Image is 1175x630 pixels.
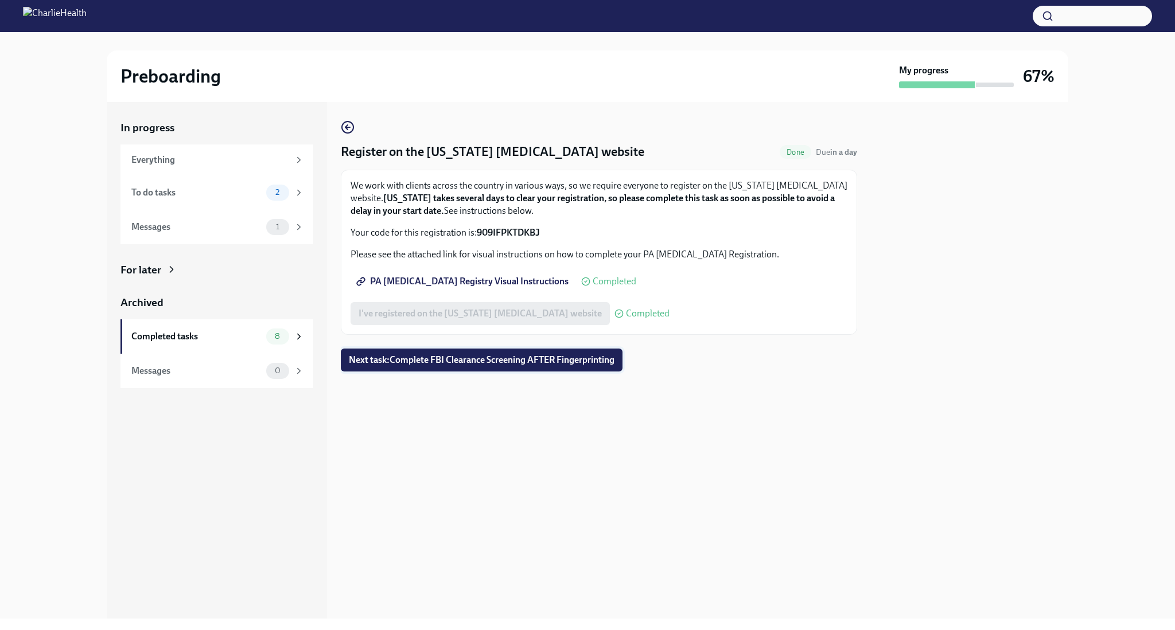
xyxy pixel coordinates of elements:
h2: Preboarding [120,65,221,88]
span: PA [MEDICAL_DATA] Registry Visual Instructions [359,276,569,287]
a: Messages0 [120,354,313,388]
p: Your code for this registration is: [351,226,847,239]
h4: Register on the [US_STATE] [MEDICAL_DATA] website [341,143,644,161]
span: Completed [626,309,670,318]
strong: My progress [899,64,948,77]
div: Completed tasks [131,330,262,343]
img: CharlieHealth [23,7,87,25]
a: In progress [120,120,313,135]
span: 1 [269,222,286,231]
div: Everything [131,154,289,166]
a: PA [MEDICAL_DATA] Registry Visual Instructions [351,270,577,293]
a: Completed tasks8 [120,319,313,354]
strong: 909IFPKTDKBJ [477,227,540,238]
span: September 19th, 2025 07:00 [816,147,857,158]
a: To do tasks2 [120,175,313,210]
span: Due [816,147,857,157]
div: Messages [131,221,262,233]
a: Archived [120,295,313,310]
span: Next task : Complete FBI Clearance Screening AFTER Fingerprinting [349,354,614,366]
span: 0 [268,366,287,375]
p: Please see the attached link for visual instructions on how to complete your PA [MEDICAL_DATA] Re... [351,248,847,261]
strong: in a day [830,147,857,157]
strong: [US_STATE] takes several days to clear your registration, so please complete this task as soon as... [351,193,835,216]
div: For later [120,263,161,277]
a: Everything [120,144,313,175]
button: Next task:Complete FBI Clearance Screening AFTER Fingerprinting [341,349,622,371]
span: Done [780,148,811,156]
a: For later [120,263,313,277]
div: Messages [131,365,262,377]
h3: 67% [1023,66,1055,87]
span: 2 [269,188,286,197]
a: Messages1 [120,210,313,244]
span: Completed [593,277,636,286]
span: 8 [268,332,287,341]
div: To do tasks [131,186,262,199]
p: We work with clients across the country in various ways, so we require everyone to register on th... [351,179,847,217]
